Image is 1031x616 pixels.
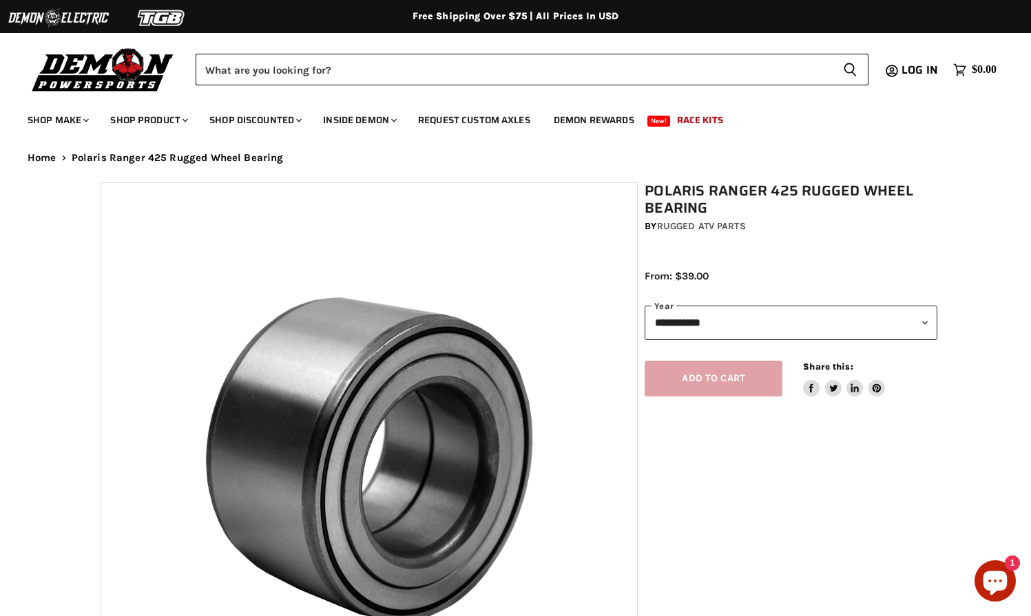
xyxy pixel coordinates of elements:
span: From: $39.00 [645,270,709,282]
form: Product [196,54,868,85]
a: $0.00 [946,60,1003,80]
a: Shop Make [17,106,97,134]
h1: Polaris Ranger 425 Rugged Wheel Bearing [645,182,937,217]
button: Search [832,54,868,85]
a: Demon Rewards [543,106,645,134]
input: Search [196,54,832,85]
a: Rugged ATV Parts [657,220,746,232]
a: Home [28,152,56,164]
span: New! [647,116,671,127]
a: Shop Discounted [199,106,310,134]
span: Share this: [803,361,853,372]
a: Request Custom Axles [408,106,541,134]
a: Inside Demon [313,106,405,134]
a: Log in [895,64,946,76]
select: year [645,306,937,339]
inbox-online-store-chat: Shopify online store chat [970,560,1020,605]
aside: Share this: [803,361,885,397]
div: by [645,219,937,234]
span: Log in [902,61,938,78]
img: Demon Electric Logo 2 [7,5,110,31]
ul: Main menu [17,100,993,134]
span: $0.00 [972,63,997,76]
a: Shop Product [100,106,196,134]
img: TGB Logo 2 [110,5,214,31]
span: Polaris Ranger 425 Rugged Wheel Bearing [72,152,284,164]
img: Demon Powersports [28,45,178,94]
a: Race Kits [667,106,733,134]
